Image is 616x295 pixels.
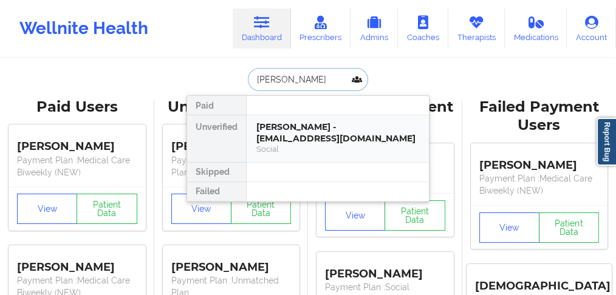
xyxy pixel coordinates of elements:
[9,98,146,117] div: Paid Users
[17,154,137,178] p: Payment Plan : Medical Care Biweekly (NEW)
[325,281,445,293] p: Payment Plan : Social
[77,194,137,224] button: Patient Data
[471,98,608,135] div: Failed Payment Users
[17,251,137,274] div: [PERSON_NAME]
[171,131,292,154] div: [PERSON_NAME]
[325,200,385,231] button: View
[385,200,445,231] button: Patient Data
[171,154,292,178] p: Payment Plan : Unmatched Plan
[17,194,77,224] button: View
[479,172,600,197] p: Payment Plan : Medical Care Biweekly (NEW)
[398,8,448,49] a: Coaches
[231,194,291,224] button: Patient Data
[567,8,616,49] a: Account
[448,8,505,49] a: Therapists
[163,98,300,117] div: Unverified Users
[187,96,246,115] div: Paid
[187,163,246,182] div: Skipped
[597,118,616,166] a: Report Bug
[479,212,539,243] button: View
[505,8,567,49] a: Medications
[187,115,246,163] div: Unverified
[256,121,419,144] div: [PERSON_NAME] - [EMAIL_ADDRESS][DOMAIN_NAME]
[17,131,137,154] div: [PERSON_NAME]
[479,149,600,172] div: [PERSON_NAME]
[187,182,246,202] div: Failed
[171,194,231,224] button: View
[171,251,292,274] div: [PERSON_NAME]
[256,144,419,154] div: Social
[233,8,291,49] a: Dashboard
[291,8,351,49] a: Prescribers
[325,258,445,281] div: [PERSON_NAME]
[539,212,599,243] button: Patient Data
[351,8,398,49] a: Admins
